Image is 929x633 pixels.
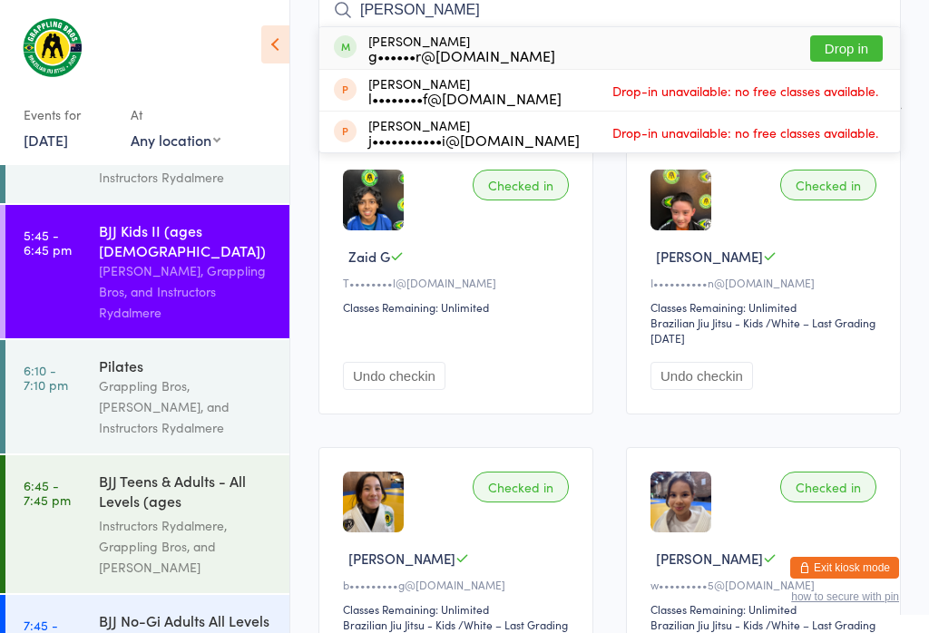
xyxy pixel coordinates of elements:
[99,375,274,438] div: Grappling Bros, [PERSON_NAME], and Instructors Rydalmere
[656,549,763,568] span: [PERSON_NAME]
[24,478,71,507] time: 6:45 - 7:45 pm
[131,100,220,130] div: At
[368,91,562,105] div: l••••••••f@[DOMAIN_NAME]
[780,170,876,200] div: Checked in
[650,577,882,592] div: w•••••••••5@[DOMAIN_NAME]
[99,355,274,375] div: Pilates
[656,247,763,266] span: [PERSON_NAME]
[5,340,289,453] a: 6:10 -7:10 pmPilatesGrappling Bros, [PERSON_NAME], and Instructors Rydalmere
[473,170,569,200] div: Checked in
[24,363,68,392] time: 6:10 - 7:10 pm
[24,100,112,130] div: Events for
[791,590,899,603] button: how to secure with pin
[343,577,574,592] div: b•••••••••g@[DOMAIN_NAME]
[343,170,404,230] img: image1702277736.png
[24,130,68,150] a: [DATE]
[99,471,274,515] div: BJJ Teens & Adults - All Levels (ages [DEMOGRAPHIC_DATA]+)
[650,275,882,290] div: I••••••••••n@[DOMAIN_NAME]
[5,205,289,338] a: 5:45 -6:45 pmBJJ Kids II (ages [DEMOGRAPHIC_DATA])[PERSON_NAME], Grappling Bros, and Instructors ...
[810,35,883,62] button: Drop in
[368,76,562,105] div: [PERSON_NAME]
[650,601,882,617] div: Classes Remaining: Unlimited
[99,515,274,578] div: Instructors Rydalmere, Grappling Bros, and [PERSON_NAME]
[348,247,390,266] span: Zaid G
[650,315,763,330] div: Brazilian Jiu Jitsu - Kids
[790,557,899,579] button: Exit kiosk mode
[5,455,289,593] a: 6:45 -7:45 pmBJJ Teens & Adults - All Levels (ages [DEMOGRAPHIC_DATA]+)Instructors Rydalmere, Gra...
[368,34,555,63] div: [PERSON_NAME]
[650,617,763,632] div: Brazilian Jiu Jitsu - Kids
[343,617,455,632] div: Brazilian Jiu Jitsu - Kids
[343,472,404,532] img: image1750667801.png
[650,362,753,390] button: Undo checkin
[99,260,274,323] div: [PERSON_NAME], Grappling Bros, and Instructors Rydalmere
[99,220,274,260] div: BJJ Kids II (ages [DEMOGRAPHIC_DATA])
[368,132,580,147] div: j•••••••••••i@[DOMAIN_NAME]
[343,362,445,390] button: Undo checkin
[608,119,883,146] span: Drop-in unavailable: no free classes available.
[343,601,574,617] div: Classes Remaining: Unlimited
[24,228,72,257] time: 5:45 - 6:45 pm
[343,275,574,290] div: T••••••••l@[DOMAIN_NAME]
[343,299,574,315] div: Classes Remaining: Unlimited
[368,118,580,147] div: [PERSON_NAME]
[18,14,86,82] img: Grappling Bros Rydalmere
[780,472,876,502] div: Checked in
[650,299,882,315] div: Classes Remaining: Unlimited
[348,549,455,568] span: [PERSON_NAME]
[608,77,883,104] span: Drop-in unavailable: no free classes available.
[473,472,569,502] div: Checked in
[650,472,711,532] img: image1750667747.png
[368,48,555,63] div: g••••••r@[DOMAIN_NAME]
[650,170,711,230] img: image1702075328.png
[131,130,220,150] div: Any location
